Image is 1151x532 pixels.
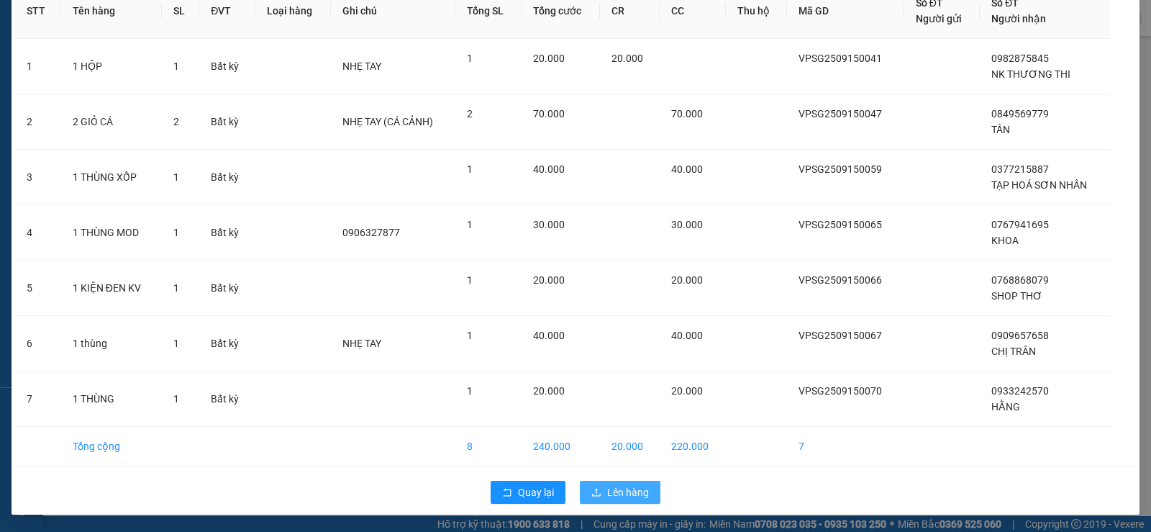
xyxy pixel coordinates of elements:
span: 1 [467,274,473,286]
td: 20.000 [600,427,660,466]
td: Bất kỳ [199,205,255,261]
td: 3 [15,150,61,205]
td: 240.000 [522,427,600,466]
span: Lên hàng [607,484,649,500]
td: 2 GIỎ CÁ [61,94,162,150]
span: 1 [173,282,179,294]
span: NK THƯƠNG THI [991,68,1070,80]
td: 2 [15,94,61,150]
span: VPSG2509150047 [799,108,882,120]
span: rollback [502,487,512,499]
td: 1 THÙNG [61,371,162,427]
span: TẠP HOÁ SƠN NHÂN [991,179,1087,191]
span: 0909657658 [991,330,1049,341]
td: 7 [15,371,61,427]
span: 0768868079 [991,274,1049,286]
td: 1 [15,39,61,94]
td: Bất kỳ [199,39,255,94]
span: 40.000 [533,163,565,175]
td: 1 THÙNG MOD [61,205,162,261]
td: 1 thùng [61,316,162,371]
td: Bất kỳ [199,261,255,316]
td: Bất kỳ [199,94,255,150]
span: VPSG2509150065 [799,219,882,230]
td: 1 THÙNG XỐP [61,150,162,205]
span: CHỊ TRÂN [991,346,1036,357]
span: 20.000 [533,274,565,286]
span: 40.000 [671,330,703,341]
span: 40.000 [671,163,703,175]
button: uploadLên hàng [580,481,660,504]
span: VPSG2509150070 [799,385,882,397]
span: NHẸ TAY (CÁ CẢNH) [342,116,433,127]
td: 8 [455,427,521,466]
span: 20.000 [671,385,703,397]
span: NHẸ TAY [342,60,381,72]
span: 1 [467,330,473,341]
span: 1 [173,338,179,349]
span: Quay lại [518,484,554,500]
span: 30.000 [533,219,565,230]
td: 4 [15,205,61,261]
span: 2 [173,116,179,127]
span: 70.000 [671,108,703,120]
span: 0849569779 [991,108,1049,120]
span: 1 [467,53,473,64]
span: VPSG2509150067 [799,330,882,341]
span: NHẸ TAY [342,338,381,349]
span: 0982875845 [991,53,1049,64]
td: 1 KIỆN ĐEN KV [61,261,162,316]
span: 20.000 [533,385,565,397]
td: 220.000 [660,427,726,466]
span: Người nhận [991,13,1046,24]
span: KHOA [991,235,1019,246]
span: 2 [467,108,473,120]
span: 30.000 [671,219,703,230]
span: 1 [173,60,179,72]
span: 0377215887 [991,163,1049,175]
span: 1 [173,393,179,405]
span: 0906327877 [342,227,400,238]
span: 1 [467,163,473,175]
span: TẦN [991,124,1010,135]
td: Tổng cộng [61,427,162,466]
span: SHOP THƠ [991,290,1042,302]
span: 0933242570 [991,385,1049,397]
span: 1 [467,385,473,397]
td: 5 [15,261,61,316]
td: 6 [15,316,61,371]
td: 1 HỘP [61,39,162,94]
span: VPSG2509150066 [799,274,882,286]
span: upload [591,487,601,499]
span: 20.000 [533,53,565,64]
span: 70.000 [533,108,565,120]
td: Bất kỳ [199,316,255,371]
span: HẰNG [991,401,1020,412]
span: 40.000 [533,330,565,341]
span: 1 [467,219,473,230]
td: 7 [787,427,904,466]
span: 20.000 [671,274,703,286]
span: Người gửi [916,13,962,24]
span: 1 [173,171,179,183]
span: 20.000 [611,53,643,64]
span: 0767941695 [991,219,1049,230]
span: 1 [173,227,179,238]
button: rollbackQuay lại [491,481,565,504]
span: VPSG2509150041 [799,53,882,64]
td: Bất kỳ [199,150,255,205]
td: Bất kỳ [199,371,255,427]
span: VPSG2509150059 [799,163,882,175]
